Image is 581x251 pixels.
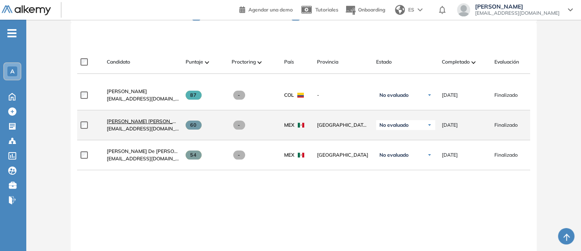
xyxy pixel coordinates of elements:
span: [EMAIL_ADDRESS][DOMAIN_NAME] [107,125,179,132]
span: Candidato [107,58,130,66]
a: Agendar una demo [239,4,293,14]
span: Finalizado [494,91,518,99]
i: - [7,32,16,34]
span: COL [284,91,294,99]
span: Onboarding [358,7,385,13]
img: Ícono de flecha [427,153,432,157]
img: [missing "en.ARROW_ALT" translation] [257,61,262,64]
span: ES [408,6,414,14]
span: No evaluado [379,152,409,158]
img: Ícono de flecha [427,93,432,98]
a: [PERSON_NAME] De [PERSON_NAME] [PERSON_NAME] [107,148,179,155]
span: [DATE] [442,151,458,159]
span: Evaluación [494,58,519,66]
span: No evaluado [379,122,409,128]
span: [GEOGRAPHIC_DATA] ([GEOGRAPHIC_DATA]) [317,121,370,129]
a: [PERSON_NAME] [107,88,179,95]
span: Proctoring [232,58,256,66]
span: A [10,68,14,75]
span: [EMAIL_ADDRESS][DOMAIN_NAME] [475,10,560,16]
span: 60 [186,121,202,130]
span: Puntaje [186,58,203,66]
span: [GEOGRAPHIC_DATA] [317,151,370,159]
span: [PERSON_NAME] De [PERSON_NAME] [PERSON_NAME] [107,148,238,154]
img: Logo [2,5,51,16]
img: [missing "en.ARROW_ALT" translation] [471,61,475,64]
span: MEX [284,121,294,129]
span: Completado [442,58,470,66]
img: MEX [298,123,304,128]
span: [PERSON_NAME] [107,88,147,94]
span: [PERSON_NAME] [PERSON_NAME] [107,118,188,124]
img: COL [297,93,304,98]
span: [PERSON_NAME] [475,3,560,10]
span: MEX [284,151,294,159]
span: 87 [186,91,202,100]
span: [EMAIL_ADDRESS][DOMAIN_NAME] [107,155,179,162]
img: world [395,5,405,15]
span: [DATE] [442,91,458,99]
img: arrow [418,8,423,11]
img: MEX [298,153,304,157]
span: - [233,121,245,130]
span: Estado [376,58,392,66]
span: Finalizado [494,151,518,159]
span: Tutoriales [315,7,338,13]
span: 54 [186,151,202,160]
span: - [317,91,370,99]
a: [PERSON_NAME] [PERSON_NAME] [107,118,179,125]
span: - [233,151,245,160]
span: No evaluado [379,92,409,98]
img: [missing "en.ARROW_ALT" translation] [205,61,209,64]
button: Onboarding [345,1,385,19]
span: Agendar una demo [248,7,293,13]
span: Provincia [317,58,338,66]
span: País [284,58,294,66]
span: [DATE] [442,121,458,129]
span: Finalizado [494,121,518,129]
span: [EMAIL_ADDRESS][DOMAIN_NAME] [107,95,179,103]
span: - [233,91,245,100]
img: Ícono de flecha [427,123,432,128]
